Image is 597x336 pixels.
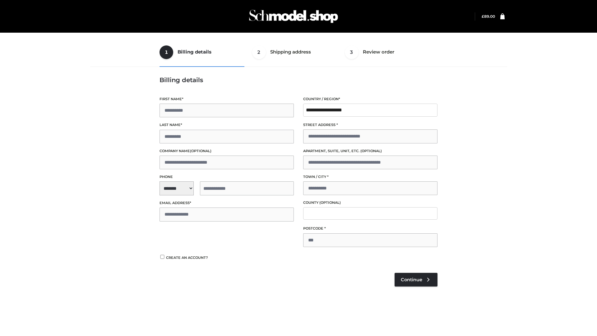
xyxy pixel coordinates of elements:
[247,4,340,29] img: Schmodel Admin 964
[160,255,165,259] input: Create an account?
[401,277,422,282] span: Continue
[303,122,437,128] label: Street address
[160,174,294,180] label: Phone
[482,14,484,19] span: £
[303,226,437,231] label: Postcode
[160,76,437,84] h3: Billing details
[160,148,294,154] label: Company name
[303,174,437,180] label: Town / City
[303,148,437,154] label: Apartment, suite, unit, etc.
[160,122,294,128] label: Last name
[482,14,495,19] a: £89.00
[360,149,382,153] span: (optional)
[303,96,437,102] label: Country / Region
[482,14,495,19] bdi: 89.00
[160,200,294,206] label: Email address
[166,255,208,260] span: Create an account?
[319,200,341,205] span: (optional)
[303,200,437,206] label: County
[190,149,211,153] span: (optional)
[395,273,437,287] a: Continue
[160,96,294,102] label: First name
